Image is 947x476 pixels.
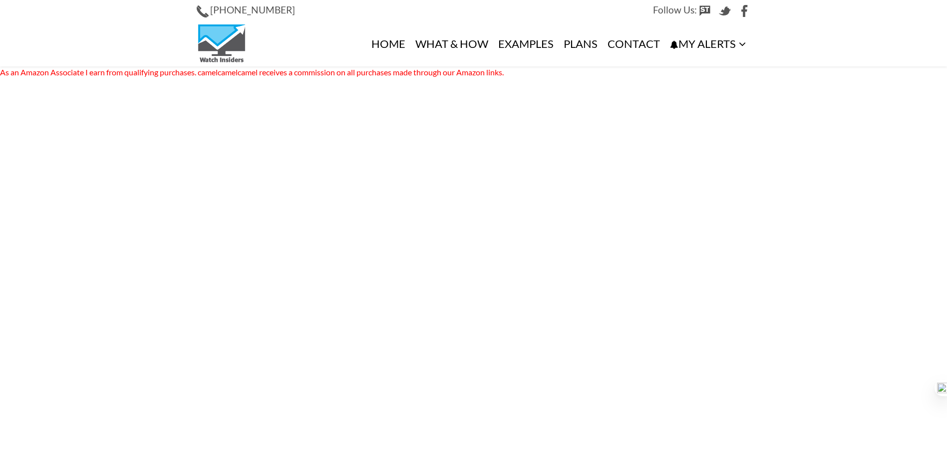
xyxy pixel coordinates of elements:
[197,5,209,17] img: Phone
[210,4,295,15] span: [PHONE_NUMBER]
[559,21,603,66] a: Plans
[653,4,697,15] span: Follow Us:
[665,21,751,66] a: My Alerts
[493,21,559,66] a: Examples
[739,5,751,17] img: Facebook
[603,21,665,66] a: Contact
[410,21,493,66] a: What & How
[366,21,410,66] a: Home
[699,5,711,17] img: StockTwits
[719,5,731,17] img: Twitter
